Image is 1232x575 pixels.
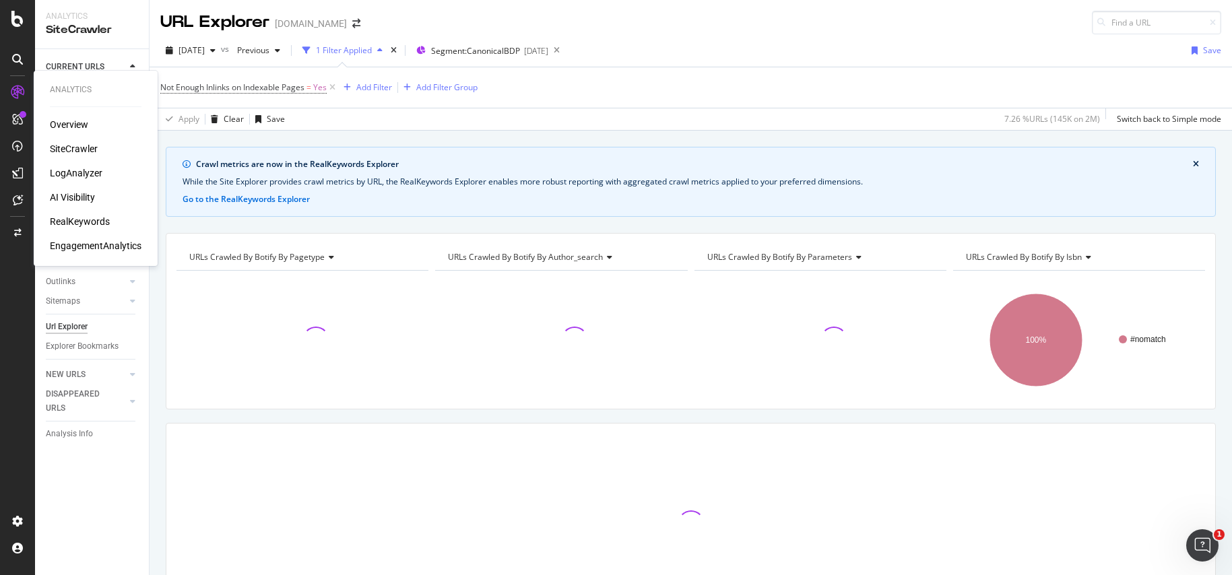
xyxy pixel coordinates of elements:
div: DISAPPEARED URLS [46,387,114,415]
button: Save [250,108,285,130]
div: URL Explorer [160,11,269,34]
button: Clear [205,108,244,130]
div: Add Filter [356,81,392,93]
iframe: Intercom live chat [1186,529,1219,562]
div: 7.26 % URLs ( 145K on 2M ) [1004,113,1100,125]
a: Explorer Bookmarks [46,339,139,353]
button: Switch back to Simple mode [1111,108,1221,130]
span: URLs Crawled By Botify By parameters [707,251,852,263]
h4: URLs Crawled By Botify By author_search [445,246,675,268]
text: 100% [1025,335,1046,345]
div: Add Filter Group [416,81,478,93]
h4: URLs Crawled By Botify By parameters [705,246,934,268]
button: Go to the RealKeywords Explorer [183,193,310,205]
button: close banner [1190,156,1202,173]
span: Segment: CanonicalBDP [431,45,520,57]
div: Switch back to Simple mode [1117,113,1221,125]
div: SiteCrawler [46,22,138,38]
text: #nomatch [1130,335,1166,344]
div: Clear [224,113,244,125]
button: Segment:CanonicalBDP[DATE] [411,40,548,61]
a: Url Explorer [46,320,139,334]
span: vs [221,43,232,55]
div: [DATE] [524,45,548,57]
div: Save [1203,44,1221,56]
span: URLs Crawled By Botify By pagetype [189,251,325,263]
div: Save [267,113,285,125]
a: Sitemaps [46,294,126,308]
span: Not Enough Inlinks on Indexable Pages [160,81,304,93]
a: NEW URLS [46,368,126,382]
div: Analytics [50,84,141,96]
span: URLs Crawled By Botify By isbn [966,251,1082,263]
a: Outlinks [46,275,126,289]
a: DISAPPEARED URLS [46,387,126,415]
div: 1 Filter Applied [316,44,372,56]
a: SiteCrawler [50,142,98,156]
a: EngagementAnalytics [50,239,141,252]
div: info banner [166,147,1216,217]
span: 1 [1214,529,1225,540]
a: AI Visibility [50,191,95,204]
a: Overview [50,118,88,131]
div: Analytics [46,11,138,22]
div: Analysis Info [46,427,93,441]
a: LogAnalyzer [50,166,102,180]
span: = [306,81,311,93]
svg: A chart. [953,281,1205,399]
div: CURRENT URLS [46,60,104,74]
button: Apply [160,108,199,130]
div: arrow-right-arrow-left [352,19,360,28]
div: Url Explorer [46,320,88,334]
a: CURRENT URLS [46,60,126,74]
span: URLs Crawled By Botify By author_search [448,251,603,263]
div: Explorer Bookmarks [46,339,119,353]
button: 1 Filter Applied [297,40,388,61]
div: [DOMAIN_NAME] [275,17,347,30]
button: [DATE] [160,40,221,61]
button: Save [1186,40,1221,61]
span: Previous [232,44,269,56]
span: 2025 Oct. 6th [179,44,205,56]
div: Apply [179,113,199,125]
div: Outlinks [46,275,75,289]
h4: URLs Crawled By Botify By pagetype [187,246,416,268]
div: While the Site Explorer provides crawl metrics by URL, the RealKeywords Explorer enables more rob... [183,176,1199,188]
a: Analysis Info [46,427,139,441]
div: times [388,44,399,57]
a: RealKeywords [50,215,110,228]
h4: URLs Crawled By Botify By isbn [963,246,1193,268]
div: Sitemaps [46,294,80,308]
button: Add Filter [338,79,392,96]
span: Yes [313,78,327,97]
div: NEW URLS [46,368,86,382]
button: Previous [232,40,286,61]
button: Add Filter Group [398,79,478,96]
div: Crawl metrics are now in the RealKeywords Explorer [196,158,1193,170]
input: Find a URL [1092,11,1221,34]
